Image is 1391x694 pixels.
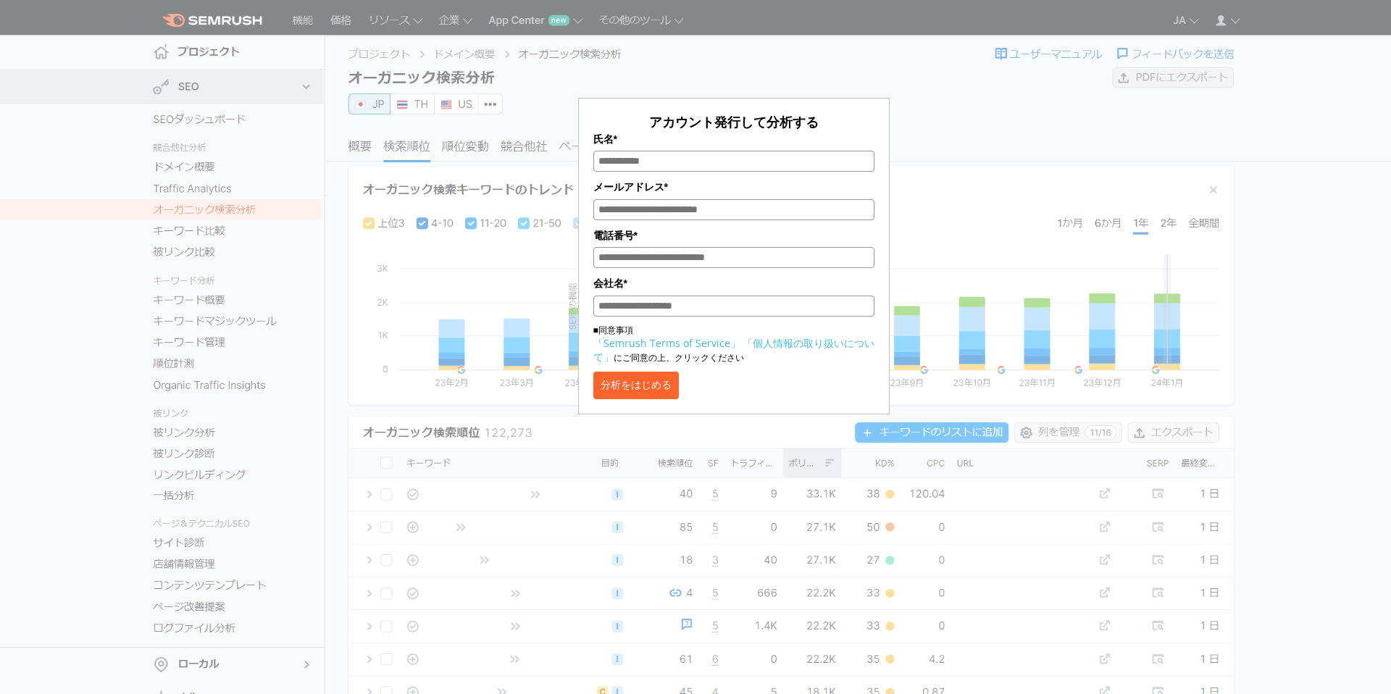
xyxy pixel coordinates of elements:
a: 「Semrush Terms of Service」 [593,336,740,350]
label: 電話番号* [593,227,874,243]
button: 分析をはじめる [593,372,679,399]
p: ■同意事項 にご同意の上、クリックください [593,324,874,364]
label: メールアドレス* [593,179,874,195]
a: 「個人情報の取り扱いについて」 [593,336,874,364]
span: アカウント発行して分析する [649,113,819,130]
